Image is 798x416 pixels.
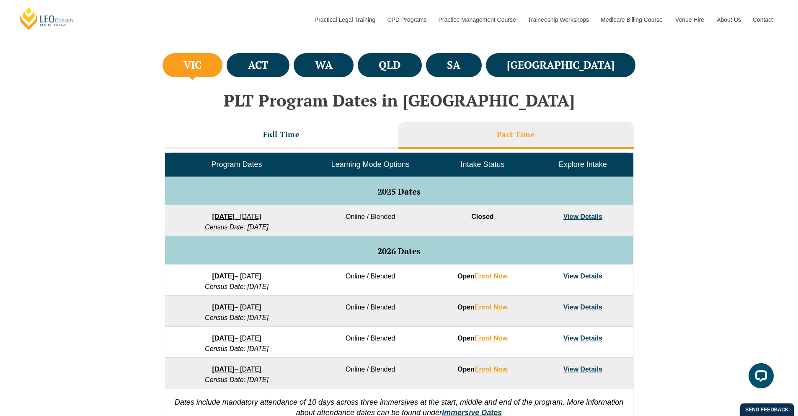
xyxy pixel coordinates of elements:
a: [DATE]– [DATE] [212,304,261,311]
em: Census Date: [DATE] [205,376,269,383]
h2: PLT Program Dates in [GEOGRAPHIC_DATA] [160,91,638,109]
em: Census Date: [DATE] [205,224,269,231]
h4: [GEOGRAPHIC_DATA] [507,58,615,72]
a: Enrol Now [475,273,508,280]
h4: QLD [379,58,400,72]
span: 2026 Dates [377,245,421,257]
span: 2025 Dates [377,186,421,197]
a: CPD Programs [381,2,432,38]
a: Enrol Now [475,366,508,373]
a: Venue Hire [669,2,710,38]
a: View Details [563,304,602,311]
a: [DATE]– [DATE] [212,213,261,220]
a: View Details [563,366,602,373]
em: Census Date: [DATE] [205,283,269,290]
span: Learning Mode Options [331,160,410,169]
iframe: LiveChat chat widget [742,360,777,395]
strong: Open [457,335,508,342]
strong: Open [457,366,508,373]
a: Medicare Billing Course [594,2,669,38]
a: Traineeship Workshops [522,2,594,38]
h4: VIC [183,58,201,72]
a: View Details [563,213,602,220]
a: View Details [563,273,602,280]
strong: Open [457,273,508,280]
a: [DATE]– [DATE] [212,335,261,342]
a: [DATE]– [DATE] [212,273,261,280]
h4: WA [315,58,333,72]
td: Online / Blended [308,358,432,389]
a: [DATE]– [DATE] [212,366,261,373]
strong: [DATE] [212,304,235,311]
span: Intake Status [460,160,504,169]
span: Explore Intake [559,160,607,169]
span: Program Dates [211,160,262,169]
span: Closed [471,213,493,220]
a: About Us [710,2,746,38]
td: Online / Blended [308,327,432,358]
em: Census Date: [DATE] [205,314,269,321]
strong: Open [457,304,508,311]
h4: SA [447,58,460,72]
strong: [DATE] [212,213,235,220]
a: View Details [563,335,602,342]
td: Online / Blended [308,265,432,296]
a: [PERSON_NAME] Centre for Law [19,7,75,31]
h3: Part Time [497,130,535,139]
td: Online / Blended [308,205,432,236]
a: Contact [746,2,779,38]
a: Enrol Now [475,304,508,311]
strong: [DATE] [212,273,235,280]
strong: [DATE] [212,335,235,342]
em: Census Date: [DATE] [205,345,269,352]
h3: Full Time [263,130,300,139]
td: Online / Blended [308,296,432,327]
a: Practice Management Course [432,2,522,38]
h4: ACT [248,58,269,72]
a: Enrol Now [475,335,508,342]
strong: [DATE] [212,366,235,373]
a: Practical Legal Training [308,2,381,38]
